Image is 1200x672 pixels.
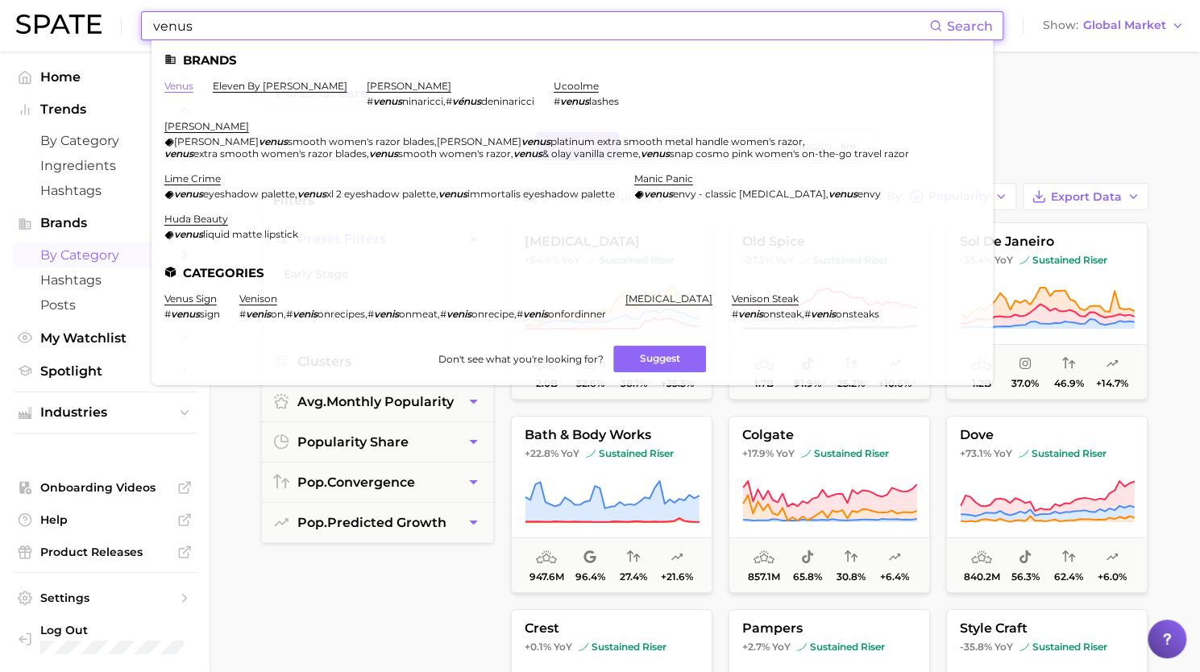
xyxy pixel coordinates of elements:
[164,266,980,280] li: Categories
[828,188,857,200] em: venus
[1098,571,1127,583] span: +6.0%
[1019,548,1032,567] span: popularity share: TikTok
[763,308,802,320] span: onsteak
[13,128,197,153] a: by Category
[438,353,604,365] span: Don't see what you're looking for?
[512,621,712,636] span: crest
[1019,254,1107,267] span: sustained riser
[40,545,169,559] span: Product Releases
[586,447,674,460] span: sustained riser
[437,135,521,147] span: [PERSON_NAME]
[200,308,220,320] span: sign
[164,147,193,160] em: venus
[239,308,606,320] div: , , , ,
[729,621,929,636] span: pampers
[262,382,493,421] button: avg.monthly popularity
[40,158,169,173] span: Ingredients
[1039,15,1188,36] button: ShowGlobal Market
[297,188,326,200] em: venus
[1096,378,1128,389] span: +14.7%
[164,292,217,305] a: venus sign
[542,147,638,160] span: & olay vanilla creme
[164,188,615,200] div: , ,
[13,326,197,351] a: My Watchlist
[742,447,774,459] span: +17.9%
[1043,21,1078,30] span: Show
[13,178,197,203] a: Hashtags
[963,571,999,583] span: 840.2m
[239,292,277,305] a: venison
[561,447,579,460] span: YoY
[213,80,347,92] a: eleven by [PERSON_NAME]
[732,308,738,320] span: #
[994,447,1012,460] span: YoY
[742,641,770,653] span: +2.7%
[40,623,184,637] span: Log Out
[471,308,514,320] span: onrecipe
[1011,378,1039,389] span: 37.0%
[525,447,558,459] span: +22.8%
[164,213,228,225] a: huda beauty
[586,449,596,458] img: sustained riser
[579,641,666,653] span: sustained riser
[579,642,588,652] img: sustained riser
[297,475,415,490] span: convergence
[13,359,197,384] a: Spotlight
[40,247,169,263] span: by Category
[550,135,803,147] span: platinum extra smooth metal handle women's razor
[13,586,197,610] a: Settings
[373,95,402,107] em: venus
[536,548,557,567] span: average monthly popularity: Very High Popularity
[13,540,197,564] a: Product Releases
[40,512,169,527] span: Help
[888,548,901,567] span: popularity predicted growth: Uncertain
[13,97,197,122] button: Trends
[246,308,271,320] em: venis
[670,147,909,160] span: snap cosmo pink women's on-the-go travel razor
[575,571,604,583] span: 96.4%
[513,147,542,160] em: venus
[40,272,169,288] span: Hashtags
[13,243,197,268] a: by Category
[548,308,606,320] span: onfordinner
[262,503,493,542] button: pop.predicted growth
[1019,449,1028,458] img: sustained riser
[554,95,560,107] span: #
[440,308,446,320] span: #
[13,211,197,235] button: Brands
[164,135,961,160] div: , , , , ,
[367,95,534,107] div: ,
[13,64,197,89] a: Home
[13,618,197,659] a: Log out. Currently logged in with e-mail marwat@spate.nyc.
[625,292,712,305] a: [MEDICAL_DATA]
[729,416,930,593] button: colgate+17.9% YoYsustained risersustained riser857.1m65.8%30.8%+6.4%
[732,308,879,320] div: ,
[811,308,836,320] em: venis
[517,308,523,320] span: #
[40,297,169,313] span: Posts
[673,188,826,200] span: envy - classic [MEDICAL_DATA]
[481,95,534,107] span: deninaricci
[947,19,993,34] span: Search
[634,188,881,200] div: ,
[661,571,693,583] span: +21.6%
[40,363,169,379] span: Spotlight
[793,571,822,583] span: 65.8%
[1083,21,1166,30] span: Global Market
[164,308,171,320] span: #
[1011,571,1039,583] span: 56.3%
[671,548,683,567] span: popularity predicted growth: Very Likely
[1062,548,1075,567] span: popularity convergence: High Convergence
[164,120,249,132] a: [PERSON_NAME]
[1019,641,1107,653] span: sustained riser
[297,475,327,490] abbr: popularity index
[452,95,481,107] em: vénus
[972,378,991,389] span: 1.2b
[293,308,318,320] em: venis
[262,463,493,502] button: pop.convergence
[523,308,548,320] em: venis
[203,228,298,240] span: liquid matte lipstick
[40,591,169,605] span: Settings
[836,308,879,320] span: onsteaks
[318,308,365,320] span: onrecipes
